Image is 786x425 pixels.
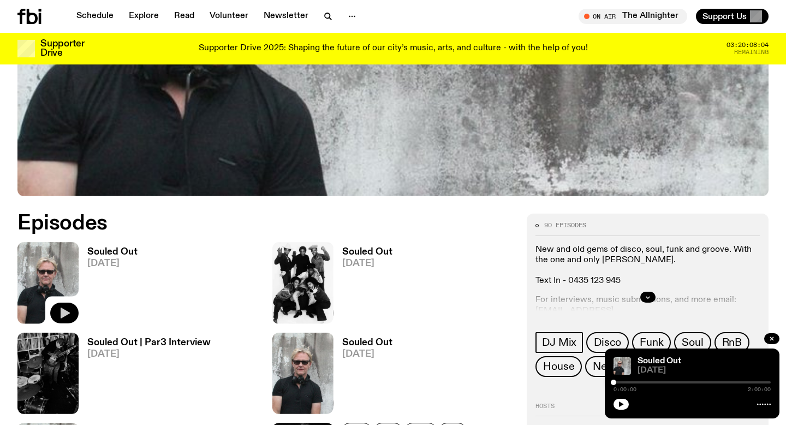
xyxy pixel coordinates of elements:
[682,337,703,349] span: Soul
[70,9,120,24] a: Schedule
[640,337,663,349] span: Funk
[638,367,771,375] span: [DATE]
[614,387,636,392] span: 0:00:00
[593,361,638,373] span: Neo-Soul
[257,9,315,24] a: Newsletter
[674,332,711,353] a: Soul
[586,332,629,353] a: Disco
[535,356,582,377] a: House
[585,356,646,377] a: Neo-Soul
[727,42,769,48] span: 03:20:08:04
[79,338,211,414] a: Souled Out | Par3 Interview[DATE]
[696,9,769,24] button: Support Us
[203,9,255,24] a: Volunteer
[614,357,631,375] img: Stephen looks directly at the camera, wearing a black tee, black sunglasses and headphones around...
[722,337,742,349] span: RnB
[87,259,138,268] span: [DATE]
[122,9,165,24] a: Explore
[87,247,138,257] h3: Souled Out
[79,247,138,323] a: Souled Out[DATE]
[535,332,583,353] a: DJ Mix
[199,44,588,54] p: Supporter Drive 2025: Shaping the future of our city’s music, arts, and culture - with the help o...
[272,333,334,414] img: Stephen looks directly at the camera, wearing a black tee, black sunglasses and headphones around...
[87,338,211,347] h3: Souled Out | Par3 Interview
[168,9,201,24] a: Read
[334,338,392,414] a: Souled Out[DATE]
[40,39,84,58] h3: Supporter Drive
[535,245,760,287] p: New and old gems of disco, soul, funk and groove. With the one and only [PERSON_NAME]. Text In - ...
[342,247,392,257] h3: Souled Out
[714,332,749,353] a: RnB
[334,247,392,323] a: Souled Out[DATE]
[542,337,576,349] span: DJ Mix
[632,332,671,353] a: Funk
[638,357,681,365] a: Souled Out
[535,403,760,416] h2: Hosts
[579,9,687,24] button: On AirThe Allnighter
[342,259,392,268] span: [DATE]
[87,350,211,359] span: [DATE]
[17,214,514,233] h2: Episodes
[748,387,771,392] span: 2:00:00
[342,350,392,359] span: [DATE]
[734,49,769,55] span: Remaining
[594,337,621,349] span: Disco
[544,222,586,228] span: 90 episodes
[702,11,747,21] span: Support Us
[342,338,392,347] h3: Souled Out
[543,361,574,373] span: House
